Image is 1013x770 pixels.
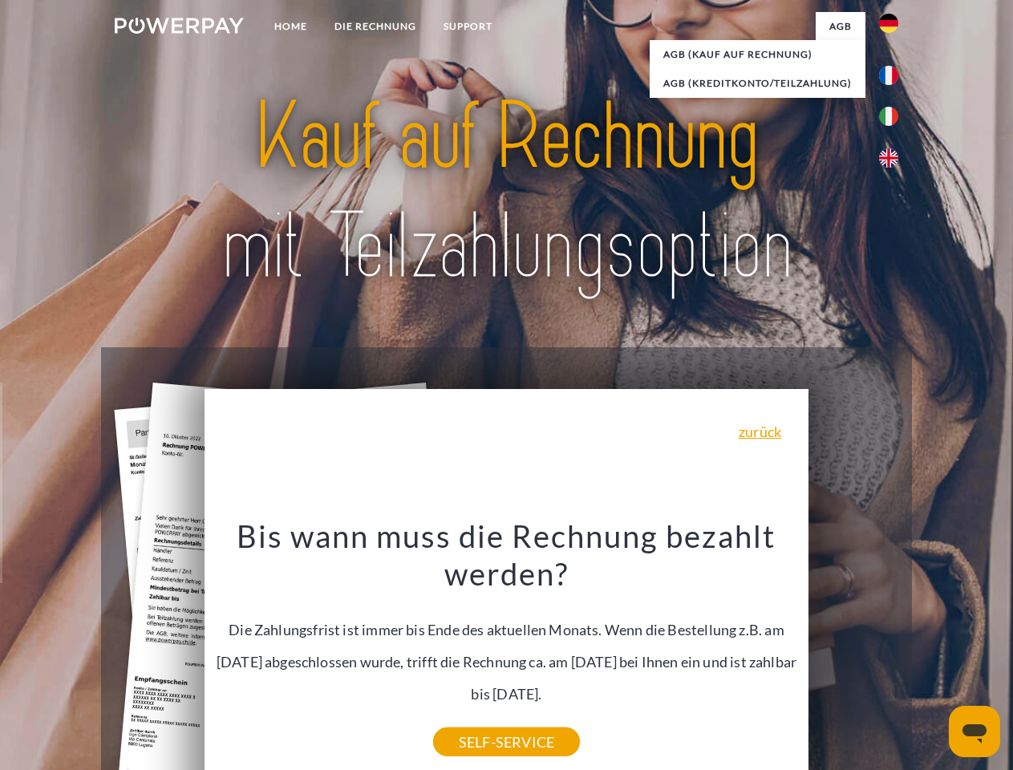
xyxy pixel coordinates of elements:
[321,12,430,41] a: DIE RECHNUNG
[115,18,244,34] img: logo-powerpay-white.svg
[214,517,800,594] h3: Bis wann muss die Rechnung bezahlt werden?
[816,12,865,41] a: agb
[739,424,781,439] a: zurück
[879,148,898,168] img: en
[879,66,898,85] img: fr
[214,517,800,742] div: Die Zahlungsfrist ist immer bis Ende des aktuellen Monats. Wenn die Bestellung z.B. am [DATE] abg...
[879,107,898,126] img: it
[650,69,865,98] a: AGB (Kreditkonto/Teilzahlung)
[433,727,580,756] a: SELF-SERVICE
[430,12,506,41] a: SUPPORT
[650,40,865,69] a: AGB (Kauf auf Rechnung)
[153,77,860,307] img: title-powerpay_de.svg
[879,14,898,33] img: de
[949,706,1000,757] iframe: Schaltfläche zum Öffnen des Messaging-Fensters
[261,12,321,41] a: Home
